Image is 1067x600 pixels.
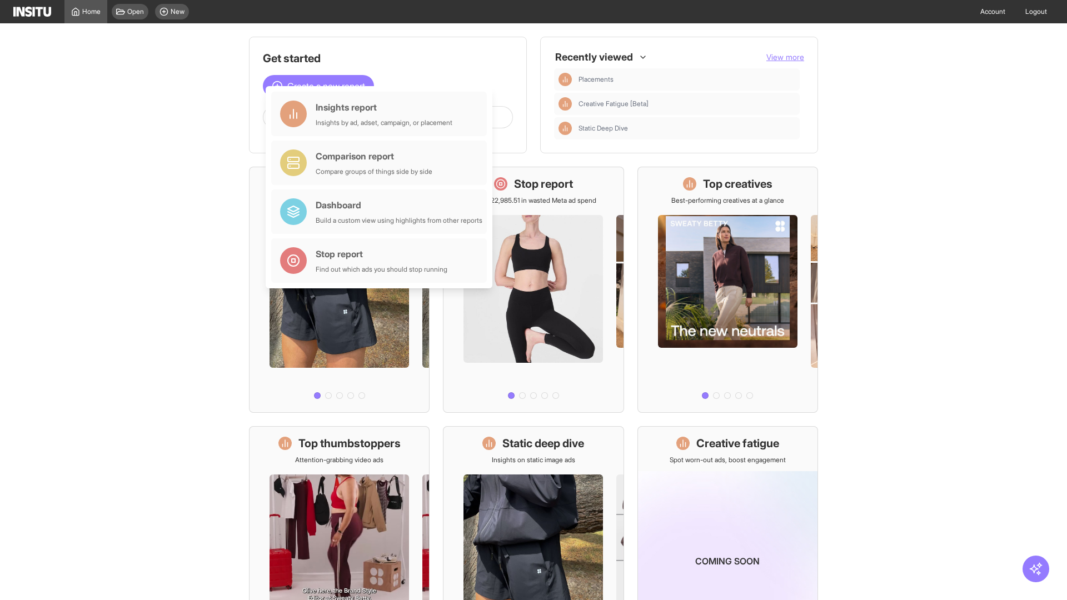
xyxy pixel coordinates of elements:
[637,167,818,413] a: Top creativesBest-performing creatives at a glance
[316,101,452,114] div: Insights report
[82,7,101,16] span: Home
[579,124,628,133] span: Static Deep Dive
[579,99,795,108] span: Creative Fatigue [Beta]
[316,198,482,212] div: Dashboard
[492,456,575,464] p: Insights on static image ads
[579,75,614,84] span: Placements
[579,124,795,133] span: Static Deep Dive
[579,75,795,84] span: Placements
[502,436,584,451] h1: Static deep dive
[559,122,572,135] div: Insights
[579,99,649,108] span: Creative Fatigue [Beta]
[316,167,432,176] div: Compare groups of things side by side
[316,265,447,274] div: Find out which ads you should stop running
[559,73,572,86] div: Insights
[514,176,573,192] h1: Stop report
[316,216,482,225] div: Build a custom view using highlights from other reports
[316,149,432,163] div: Comparison report
[263,75,374,97] button: Create a new report
[171,7,185,16] span: New
[559,97,572,111] div: Insights
[671,196,784,205] p: Best-performing creatives at a glance
[13,7,51,17] img: Logo
[287,79,365,93] span: Create a new report
[443,167,624,413] a: Stop reportSave £22,985.51 in wasted Meta ad spend
[766,52,804,62] span: View more
[316,118,452,127] div: Insights by ad, adset, campaign, or placement
[316,247,447,261] div: Stop report
[766,52,804,63] button: View more
[263,51,513,66] h1: Get started
[295,456,383,464] p: Attention-grabbing video ads
[703,176,772,192] h1: Top creatives
[471,196,596,205] p: Save £22,985.51 in wasted Meta ad spend
[127,7,144,16] span: Open
[249,167,430,413] a: What's live nowSee all active ads instantly
[298,436,401,451] h1: Top thumbstoppers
